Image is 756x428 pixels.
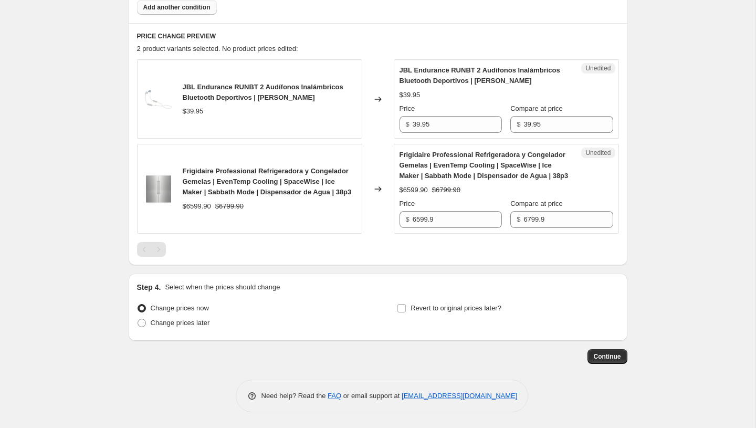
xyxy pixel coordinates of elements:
[143,3,211,12] span: Add another condition
[517,215,520,223] span: $
[183,201,211,212] div: $6599.90
[183,106,204,117] div: $39.95
[215,201,244,212] strike: $6799.90
[151,319,210,327] span: Change prices later
[517,120,520,128] span: $
[183,167,352,196] span: Frigidaire Professional Refrigeradora y Congelador Gemelas | EvenTemp Cooling | SpaceWise | Ice M...
[137,242,166,257] nav: Pagination
[510,200,563,207] span: Compare at price
[510,105,563,112] span: Compare at price
[137,282,161,293] h2: Step 4.
[400,200,415,207] span: Price
[341,392,402,400] span: or email support at
[585,149,611,157] span: Unedited
[587,349,627,364] button: Continue
[406,215,409,223] span: $
[411,304,501,312] span: Revert to original prices later?
[183,83,343,101] span: JBL Endurance RUNBT 2 Audífonos Inalámbricos Bluetooth Deportivos | [PERSON_NAME]
[400,90,421,100] div: $39.95
[406,120,409,128] span: $
[432,185,460,195] strike: $6799.90
[165,282,280,293] p: Select when the prices should change
[137,32,619,40] h6: PRICE CHANGE PREVIEW
[328,392,341,400] a: FAQ
[137,45,298,53] span: 2 product variants selected. No product prices edited:
[400,66,560,85] span: JBL Endurance RUNBT 2 Audífonos Inalámbricos Bluetooth Deportivos | [PERSON_NAME]
[585,64,611,72] span: Unedited
[400,185,428,195] div: $6599.90
[261,392,328,400] span: Need help? Read the
[594,352,621,361] span: Continue
[143,173,174,205] img: FPRU19F8WF_FPFU19F8WF_Frigidaire_Web_001_80x.jpg
[400,105,415,112] span: Price
[151,304,209,312] span: Change prices now
[402,392,517,400] a: [EMAIL_ADDRESS][DOMAIN_NAME]
[400,151,569,180] span: Frigidaire Professional Refrigeradora y Congelador Gemelas | EvenTemp Cooling | SpaceWise | Ice M...
[143,83,174,115] img: JBLENDURRUN2BTWHT_JBL_Web_001_80x.jpg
